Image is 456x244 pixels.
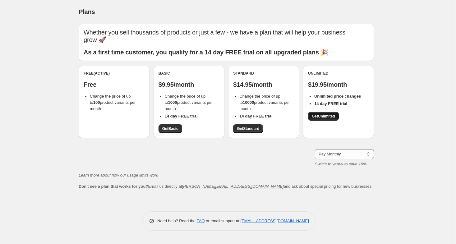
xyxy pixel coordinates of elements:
[205,219,241,223] span: or email support at
[159,81,219,88] p: $9.95/month
[315,162,366,166] i: Switch to yearly to save 16%
[165,94,213,111] span: Change the price of up to product variants per month
[314,94,361,99] b: Unlimited price changes
[197,219,205,223] a: FAQ
[233,71,294,76] div: Standard
[79,173,158,177] a: Learn more about how our usage limits work
[239,114,272,118] b: 14 day FREE trial
[79,184,148,189] b: Don't see a plan that works for you?
[90,94,136,111] span: Change the price of up to product variants per month
[239,94,290,111] span: Change the price of up to product variants per month
[241,219,309,223] a: [EMAIL_ADDRESS][DOMAIN_NAME]
[84,81,145,88] p: Free
[84,71,145,76] div: Free (Active)
[157,219,197,223] span: Need help? Read the
[243,100,254,105] b: 10000
[308,71,369,76] div: Unlimited
[159,71,219,76] div: Basic
[165,114,198,118] b: 14 day FREE trial
[84,49,328,56] b: As a first time customer, you qualify for a 14 day FREE trial on all upgraded plans 🎉
[233,124,263,133] a: GetStandard
[237,126,259,131] span: Get Standard
[308,81,369,88] p: $19.95/month
[162,126,178,131] span: Get Basic
[308,112,339,121] a: GetUnlimited
[182,184,284,189] a: [PERSON_NAME][EMAIL_ADDRESS][DOMAIN_NAME]
[233,81,294,88] p: $14.95/month
[159,124,182,133] a: GetBasic
[79,184,371,189] span: Email us directly at and ask about special pricing for new businesses
[168,100,177,105] b: 1000
[312,114,335,119] span: Get Unlimited
[314,101,347,106] b: 14 day FREE trial
[79,8,95,15] span: Plans
[84,29,369,44] p: Whether you sell thousands of products or just a few - we have a plan that will help your busines...
[93,100,100,105] b: 100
